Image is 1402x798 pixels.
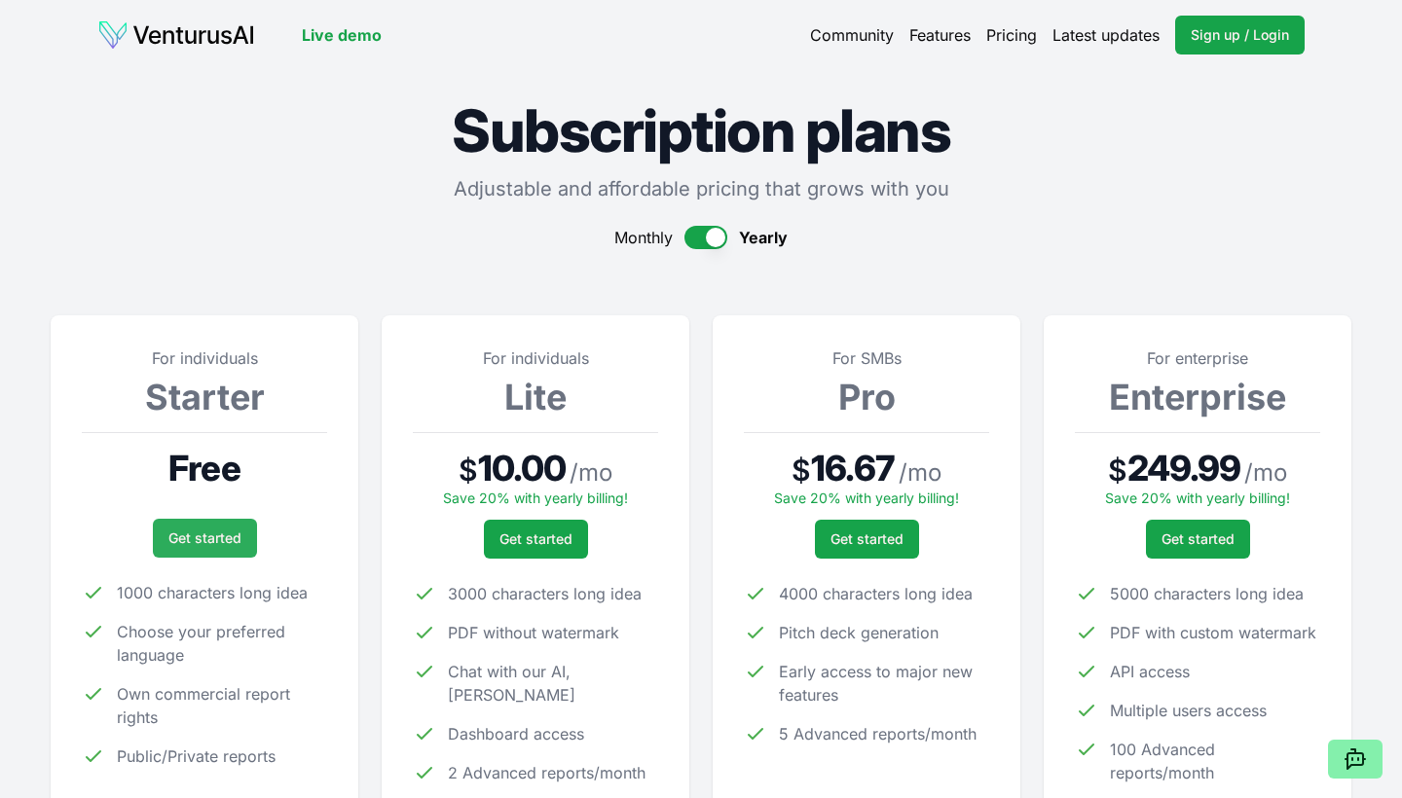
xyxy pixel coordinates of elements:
[302,23,382,47] a: Live demo
[779,660,989,707] span: Early access to major new features
[51,175,1351,202] p: Adjustable and affordable pricing that grows with you
[779,722,977,745] span: 5 Advanced reports/month
[448,722,584,745] span: Dashboard access
[117,581,308,604] span: 1000 characters long idea
[1146,520,1250,559] a: Get started
[1191,25,1289,45] span: Sign up / Login
[1108,453,1127,488] span: $
[448,660,658,707] span: Chat with our AI, [PERSON_NAME]
[570,457,612,489] span: / mo
[1105,490,1290,506] span: Save 20% with yearly billing!
[51,101,1351,160] h1: Subscription plans
[117,682,327,729] span: Own commercial report rights
[443,490,628,506] span: Save 20% with yearly billing!
[478,449,567,488] span: 10.00
[484,520,588,559] a: Get started
[744,378,989,417] h3: Pro
[792,453,811,488] span: $
[448,761,646,784] span: 2 Advanced reports/month
[811,449,895,488] span: 16.67
[82,378,327,417] h3: Starter
[117,744,276,768] span: Public/Private reports
[413,378,658,417] h3: Lite
[779,582,973,605] span: 4000 characters long idea
[1110,738,1320,784] span: 100 Advanced reports/month
[1110,699,1267,722] span: Multiple users access
[774,490,959,506] span: Save 20% with yearly billing!
[1127,449,1241,488] span: 249.99
[909,23,971,47] a: Features
[168,449,240,488] span: Free
[97,19,255,51] img: logo
[82,346,327,370] p: For individuals
[1075,346,1320,370] p: For enterprise
[899,457,941,489] span: / mo
[779,621,939,644] span: Pitch deck generation
[153,519,257,558] a: Get started
[1075,378,1320,417] h3: Enterprise
[1175,16,1305,54] a: Sign up / Login
[744,346,989,370] p: For SMBs
[810,23,894,47] a: Community
[1110,582,1304,605] span: 5000 characters long idea
[739,226,788,249] span: Yearly
[413,346,658,370] p: For individuals
[815,520,919,559] a: Get started
[117,620,327,667] span: Choose your preferred language
[986,23,1037,47] a: Pricing
[1052,23,1160,47] a: Latest updates
[448,582,642,605] span: 3000 characters long idea
[448,621,619,644] span: PDF without watermark
[1110,621,1316,644] span: PDF with custom watermark
[1110,660,1190,683] span: API access
[614,226,673,249] span: Monthly
[459,453,478,488] span: $
[1244,457,1287,489] span: / mo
